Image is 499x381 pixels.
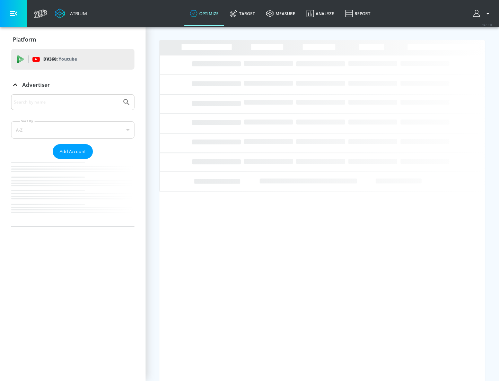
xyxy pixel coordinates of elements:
div: Advertiser [11,75,134,95]
button: Add Account [53,144,93,159]
a: optimize [184,1,224,26]
nav: list of Advertiser [11,159,134,226]
div: Advertiser [11,94,134,226]
a: measure [261,1,301,26]
p: DV360: [43,55,77,63]
p: Platform [13,36,36,43]
a: Atrium [55,8,87,19]
label: Sort By [20,119,35,123]
div: Atrium [67,10,87,17]
a: Analyze [301,1,340,26]
p: Youtube [59,55,77,63]
span: Add Account [60,148,86,156]
a: Report [340,1,376,26]
a: Target [224,1,261,26]
span: v 4.19.0 [482,23,492,27]
p: Advertiser [22,81,50,89]
input: Search by name [14,98,119,107]
div: A-Z [11,121,134,139]
div: DV360: Youtube [11,49,134,70]
div: Platform [11,30,134,49]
